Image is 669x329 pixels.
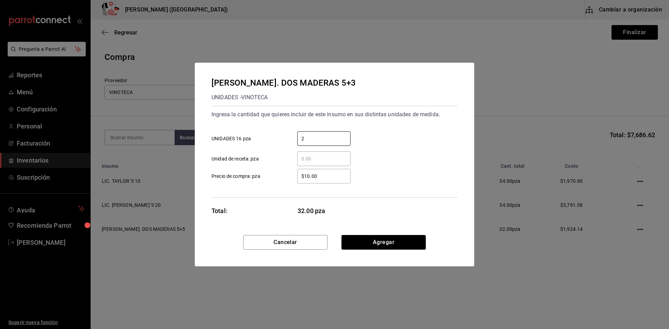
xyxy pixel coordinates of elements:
[297,155,351,163] input: Unidad de receta: pza
[212,92,356,103] div: UNIDADES - VINOTECA
[212,206,228,216] div: Total:
[298,206,351,216] span: 32.00 pza
[243,235,328,250] button: Cancelar
[297,134,351,143] input: UNIDADES 16 pza
[212,173,260,180] span: Precio de compra: pza
[212,155,259,163] span: Unidad de receta: pza
[297,172,351,180] input: Precio de compra: pza
[212,135,251,142] span: UNIDADES 16 pza
[212,77,356,89] div: [PERSON_NAME]. DOS MADERAS 5+3
[341,235,426,250] button: Agregar
[212,109,457,120] div: Ingresa la cantidad que quieres incluir de este insumo en sus distintas unidades de medida.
